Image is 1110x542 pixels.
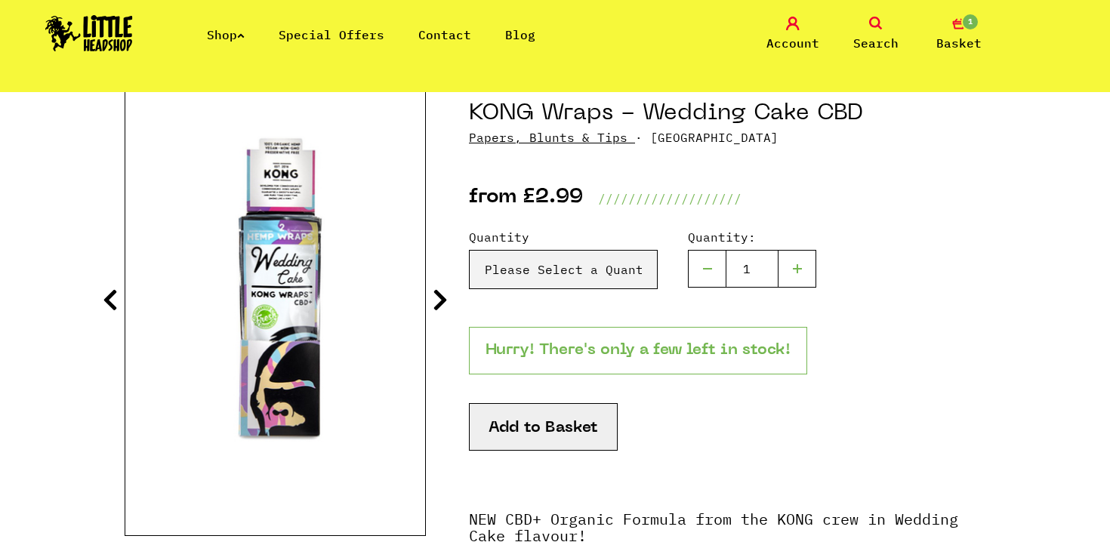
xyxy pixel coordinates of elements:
[921,17,997,52] a: 1 Basket
[688,228,816,246] label: Quantity:
[838,17,914,52] a: Search
[469,403,618,451] button: Add to Basket
[505,27,535,42] a: Blog
[45,15,133,51] img: Little Head Shop Logo
[766,34,819,52] span: Account
[598,189,742,208] p: ///////////////////
[207,27,245,42] a: Shop
[418,27,471,42] a: Contact
[469,100,985,128] h1: KONG Wraps - Wedding Cake CBD
[469,130,627,145] a: Papers, Blunts & Tips
[726,250,779,288] input: 1
[469,327,807,374] p: Hurry! There's only a few left in stock!
[469,228,658,246] label: Quantity
[469,128,985,146] p: · [GEOGRAPHIC_DATA]
[469,189,583,208] p: from £2.99
[961,13,979,31] span: 1
[853,34,899,52] span: Search
[125,100,425,475] img: KONG Wraps - Wedding Cake CBD image 1
[936,34,982,52] span: Basket
[279,27,384,42] a: Special Offers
